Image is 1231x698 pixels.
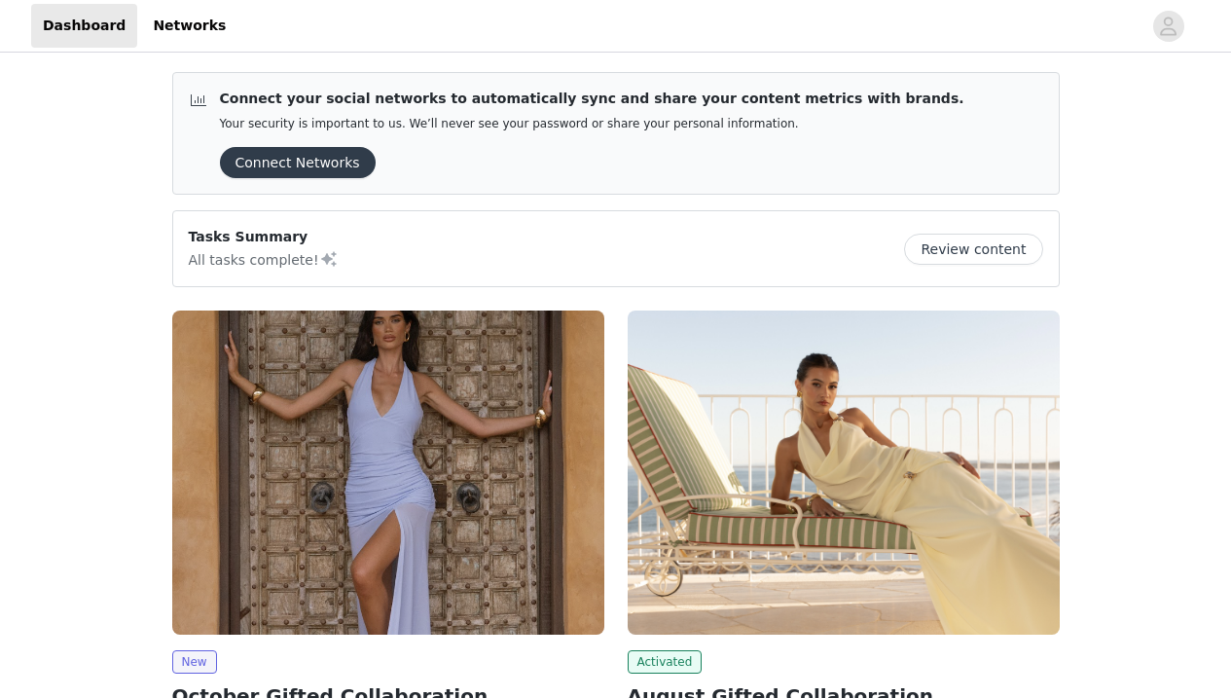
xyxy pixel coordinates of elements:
button: Review content [904,234,1042,265]
p: Your security is important to us. We’ll never see your password or share your personal information. [220,117,964,131]
img: Peppermayo EU [628,311,1060,635]
p: Tasks Summary [189,227,339,247]
a: Networks [141,4,237,48]
span: Activated [628,650,703,674]
p: Connect your social networks to automatically sync and share your content metrics with brands. [220,89,964,109]
button: Connect Networks [220,147,376,178]
span: New [172,650,217,674]
img: Peppermayo EU [172,311,604,635]
a: Dashboard [31,4,137,48]
p: All tasks complete! [189,247,339,271]
div: avatar [1159,11,1177,42]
